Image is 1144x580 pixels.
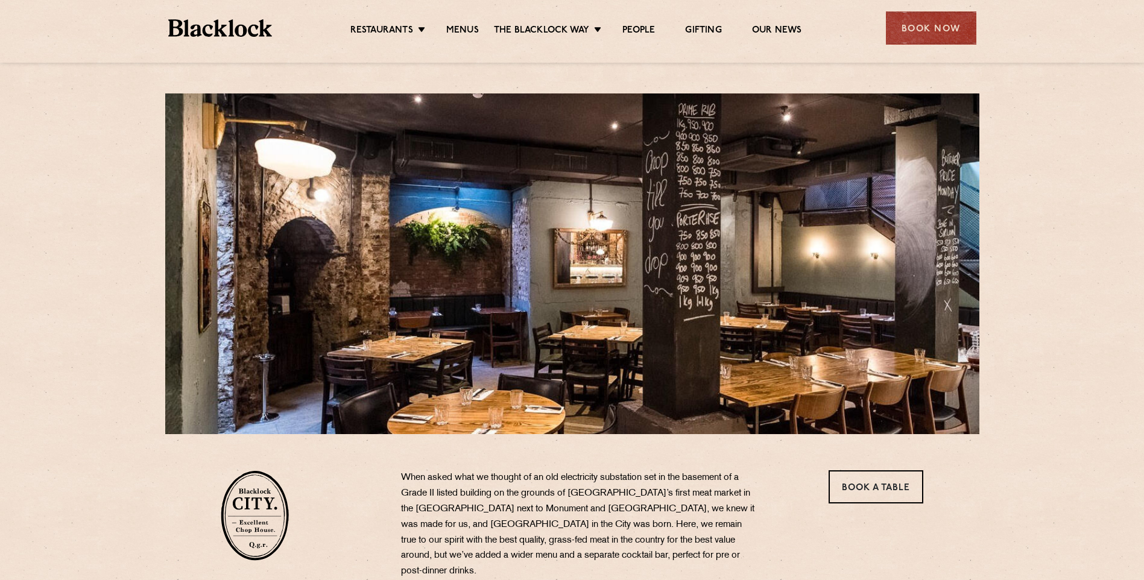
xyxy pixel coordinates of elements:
[350,25,413,38] a: Restaurants
[829,470,923,503] a: Book a Table
[886,11,976,45] div: Book Now
[168,19,273,37] img: BL_Textured_Logo-footer-cropped.svg
[752,25,802,38] a: Our News
[494,25,589,38] a: The Blacklock Way
[446,25,479,38] a: Menus
[221,470,289,561] img: City-stamp-default.svg
[685,25,721,38] a: Gifting
[622,25,655,38] a: People
[401,470,757,579] p: When asked what we thought of an old electricity substation set in the basement of a Grade II lis...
